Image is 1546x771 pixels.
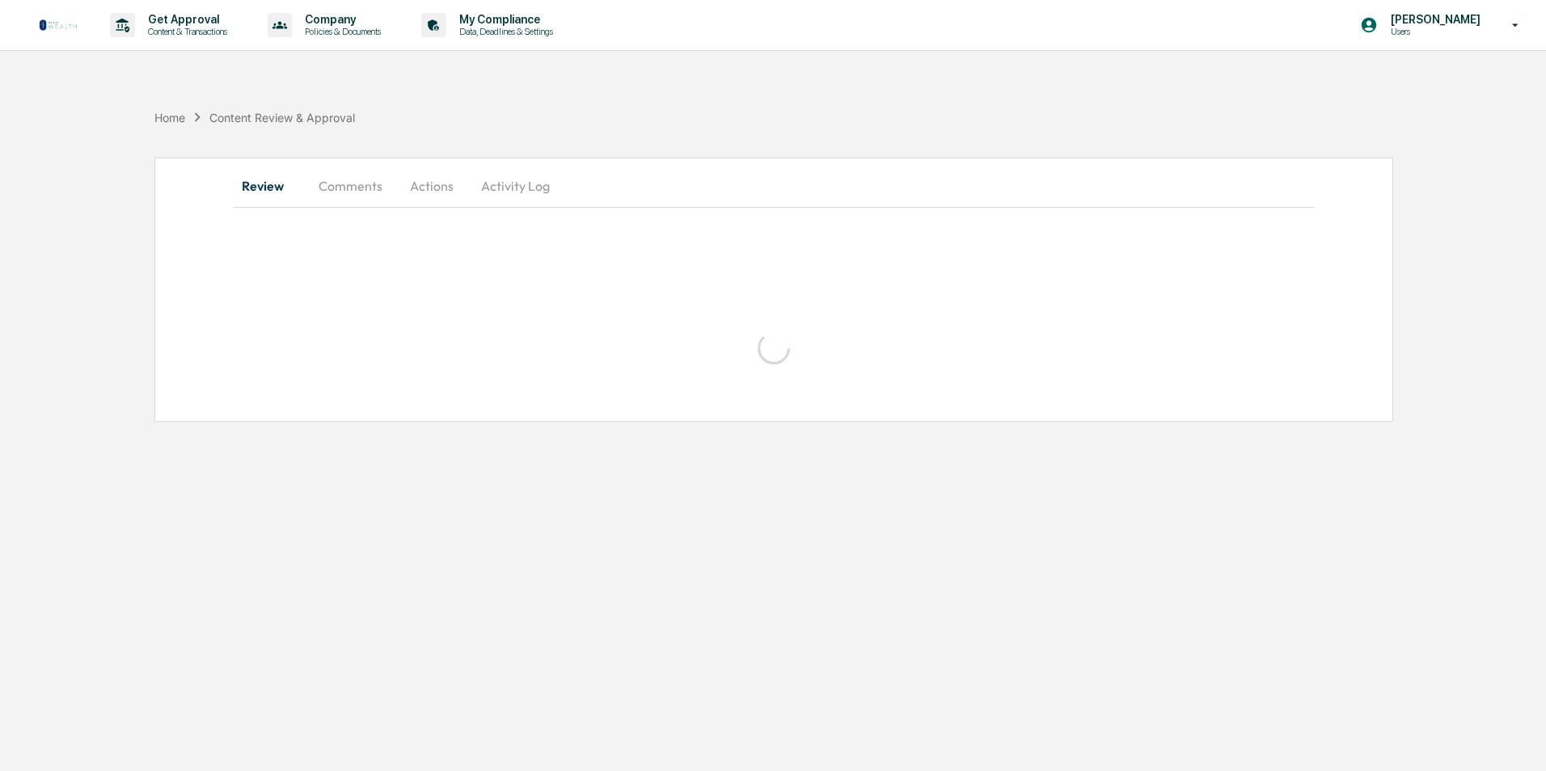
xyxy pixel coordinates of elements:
[1378,26,1489,37] p: Users
[1378,13,1489,26] p: [PERSON_NAME]
[446,13,561,26] p: My Compliance
[233,166,306,205] button: Review
[446,26,561,37] p: Data, Deadlines & Settings
[233,166,1315,205] div: secondary tabs example
[154,111,185,124] div: Home
[135,13,235,26] p: Get Approval
[306,166,395,205] button: Comments
[292,26,389,37] p: Policies & Documents
[39,19,78,32] img: logo
[209,111,355,124] div: Content Review & Approval
[292,13,389,26] p: Company
[395,166,468,205] button: Actions
[135,26,235,37] p: Content & Transactions
[468,166,563,205] button: Activity Log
